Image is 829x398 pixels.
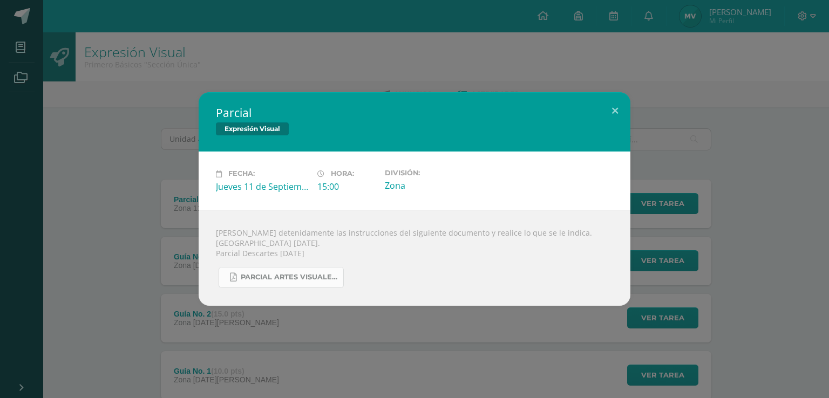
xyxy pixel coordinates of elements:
span: Hora: [331,170,354,178]
div: [PERSON_NAME] detenidamente las instrucciones del siguiente documento y realice lo que se le indi... [199,210,630,306]
h2: Parcial [216,105,613,120]
button: Close (Esc) [600,92,630,129]
div: Jueves 11 de Septiembre [216,181,309,193]
span: Expresión Visual [216,122,289,135]
a: PARCIAL ARTES VISUALES. IV BIM.docx.pdf [219,267,344,288]
span: Fecha: [228,170,255,178]
div: 15:00 [317,181,376,193]
div: Zona [385,180,478,191]
span: PARCIAL ARTES VISUALES. IV BIM.docx.pdf [241,273,338,282]
label: División: [385,169,478,177]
